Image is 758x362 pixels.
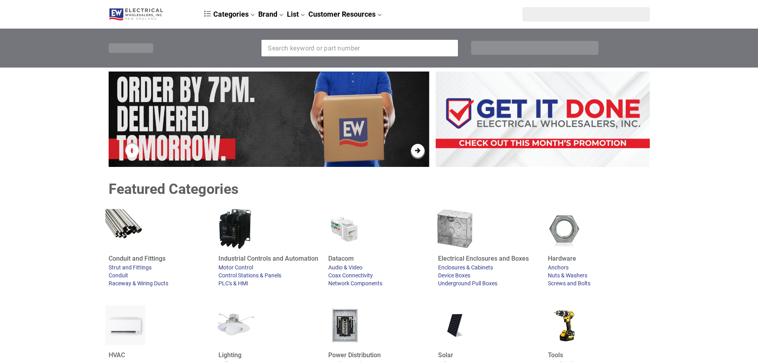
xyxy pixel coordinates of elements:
[325,306,365,345] img: load center
[218,264,320,271] a: Motor Control
[438,352,540,359] a: Solar
[444,40,453,56] button: Search Products
[215,306,255,345] img: recessed lighting
[218,352,320,359] a: Lighting
[438,280,540,287] a: Underground Pull Boxes
[109,35,471,62] div: Section row
[204,11,211,17] img: dcb64e45f5418a636573a8ace67a09fc.svg
[548,255,650,262] a: Hardware
[287,10,305,18] a: List
[435,306,475,345] img: solar panels
[109,72,429,167] section: slider
[105,209,145,249] img: conduit
[105,306,145,345] img: wall heater
[109,8,166,21] img: Logo
[545,306,585,345] img: power tools
[109,72,429,167] div: Current slide is 1 of 4
[109,280,210,287] a: Raceway & Wiring Ducts
[411,144,425,157] button: Next Slide
[204,10,255,18] a: Categories
[258,10,284,18] a: Brand
[328,264,417,271] a: Audio & Video
[438,272,540,279] a: Device Boxes
[109,8,190,21] a: Logo
[548,280,650,287] a: Screws and Bolts
[328,255,417,262] a: Datacom
[109,352,210,359] a: HVAC
[328,352,430,359] a: Power Distribution
[438,264,540,271] a: Enclosures & Cabinets
[435,209,475,249] img: switch boxes
[433,7,650,21] div: Section row
[218,272,320,279] a: Control Stations & Panels
[215,209,255,249] img: Contactor
[548,352,650,359] a: Tools
[109,272,210,279] a: Conduit
[545,209,585,249] img: hex nuts
[109,264,210,271] a: Strut and Fittings
[548,264,650,271] a: Anchors
[308,10,382,18] a: Customer Resources
[438,255,540,262] a: Electrical Enclosures and Boxes
[548,272,650,279] a: Nuts & Washers
[325,209,365,249] img: ethernet connectors
[328,272,417,279] a: Coax Connectivity
[261,40,439,56] input: Search Products
[218,255,320,262] a: Industrial Controls and Automation
[109,255,210,262] a: Conduit and Fittings
[109,181,650,197] div: Featured Categories
[109,35,650,62] div: Section row
[471,41,650,55] div: Section row
[125,144,139,157] button: Previous Slide
[328,280,417,287] a: Network Components
[218,280,320,287] a: PLC's & HMI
